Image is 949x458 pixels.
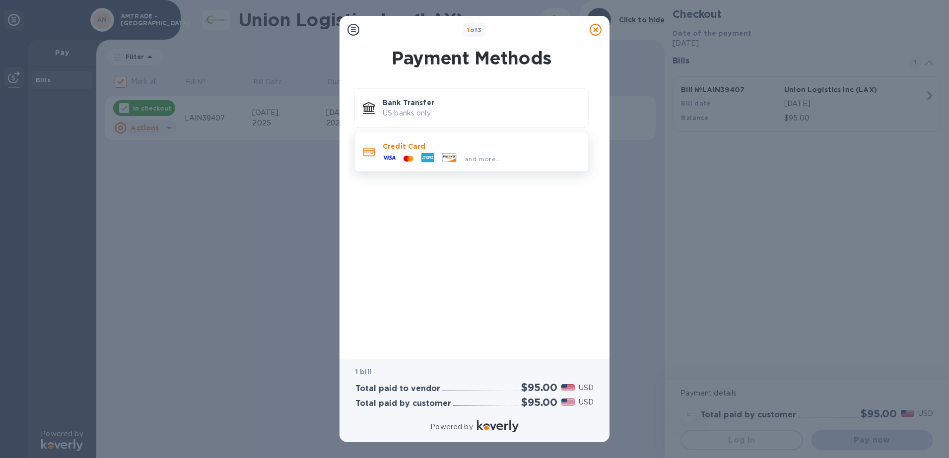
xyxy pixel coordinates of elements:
[352,48,591,68] h1: Payment Methods
[521,381,557,394] h2: $95.00
[561,399,575,405] img: USD
[467,26,482,34] b: of 3
[355,399,451,408] h3: Total paid by customer
[467,26,470,34] span: 1
[383,141,580,151] p: Credit Card
[355,368,371,376] b: 1 bill
[561,384,575,391] img: USD
[521,396,557,408] h2: $95.00
[579,397,594,407] p: USD
[383,98,580,108] p: Bank Transfer
[430,422,473,432] p: Powered by
[355,384,440,394] h3: Total paid to vendor
[383,108,580,118] p: US banks only.
[579,383,594,393] p: USD
[477,420,519,432] img: Logo
[465,155,501,163] span: and more...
